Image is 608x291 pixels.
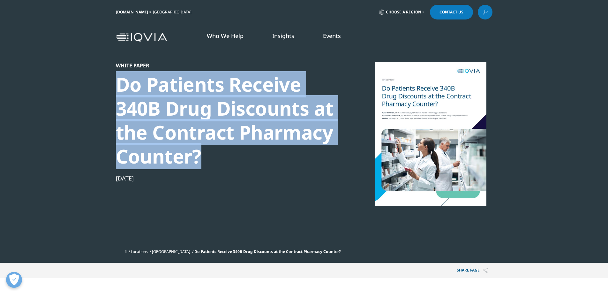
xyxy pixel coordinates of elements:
span: Do Patients Receive 340B Drug Discounts at the Contract Pharmacy Counter? [194,249,341,254]
a: Insights [272,32,294,40]
div: White Paper [116,62,335,69]
img: Share PAGE [483,268,488,273]
a: Who We Help [207,32,244,40]
a: Contact Us [430,5,473,19]
button: Open Preferences [6,272,22,288]
p: Share PAGE [452,263,492,278]
a: Events [323,32,341,40]
a: Locations [131,249,148,254]
button: Share PAGEShare PAGE [452,263,492,278]
a: [DOMAIN_NAME] [116,9,148,15]
span: Choose a Region [386,10,421,15]
div: [GEOGRAPHIC_DATA] [153,10,194,15]
img: IQVIA Healthcare Information Technology and Pharma Clinical Research Company [116,33,167,42]
div: [DATE] [116,174,335,182]
nav: Primary [169,22,492,52]
a: [GEOGRAPHIC_DATA] [152,249,190,254]
span: Contact Us [439,10,463,14]
div: Do Patients Receive 340B Drug Discounts at the Contract Pharmacy Counter? [116,73,335,168]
